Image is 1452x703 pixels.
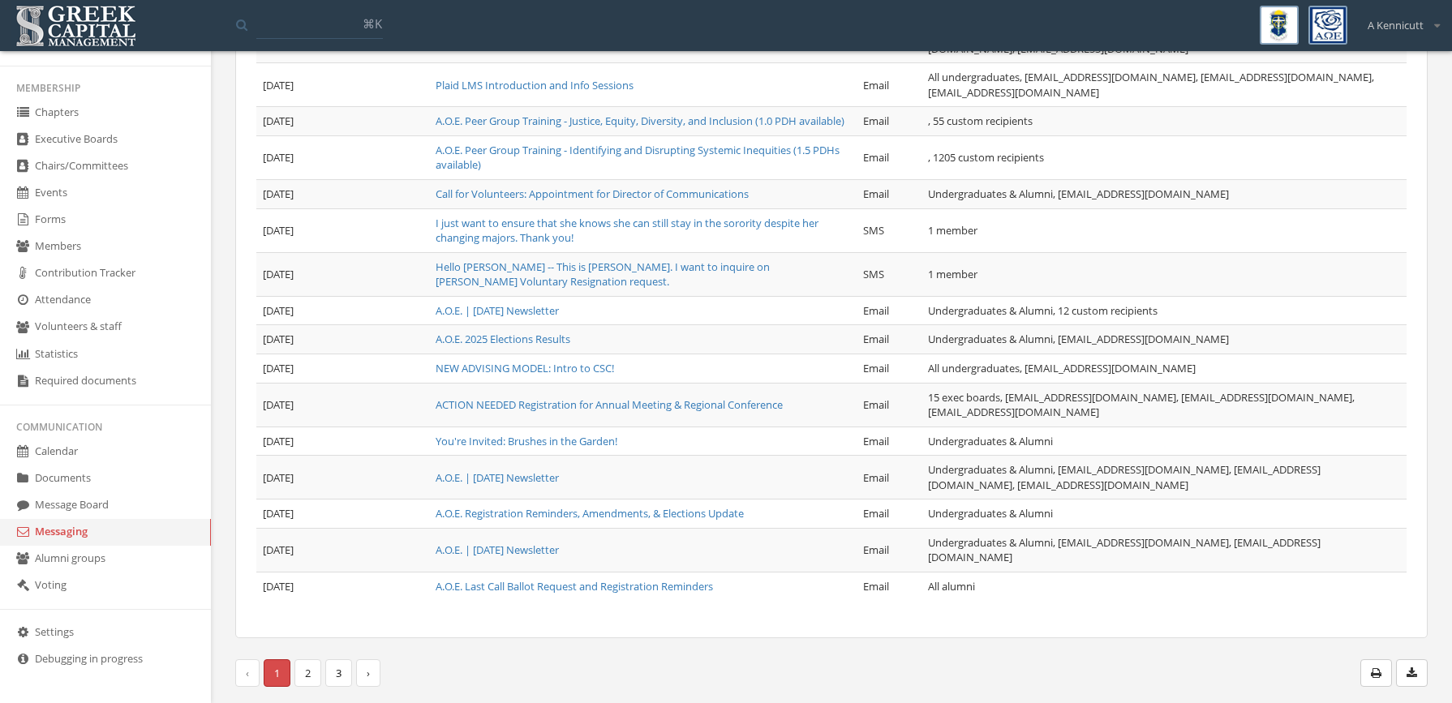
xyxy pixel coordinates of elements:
[436,303,559,318] a: A.O.E. | [DATE] Newsletter
[436,332,570,346] a: A.O.E. 2025 Elections Results
[921,528,1407,572] td: Undergraduates & Alumni, [EMAIL_ADDRESS][DOMAIN_NAME], [EMAIL_ADDRESS][DOMAIN_NAME]
[857,427,921,456] td: Email
[857,354,921,383] td: Email
[921,427,1407,456] td: Undergraduates & Alumni
[857,325,921,354] td: Email
[357,659,380,688] li: Next
[256,296,429,325] td: [DATE]
[921,208,1407,252] td: 1 member
[921,252,1407,296] td: 1 member
[857,296,921,325] td: Email
[256,208,429,252] td: [DATE]
[921,180,1407,209] td: Undergraduates & Alumni, [EMAIL_ADDRESS][DOMAIN_NAME]
[264,659,290,688] span: 1
[256,499,429,529] td: [DATE]
[921,135,1407,179] td: , 1205 custom recipients
[921,499,1407,529] td: Undergraduates & Alumni
[436,397,783,412] a: ACTION NEEDED Registration for Annual Meeting & Regional Conference
[1357,6,1440,33] div: A Kennicutt
[436,143,840,173] a: A.O.E. Peer Group Training - Identifying and Disrupting Systemic Inequities (1.5 PDHs available)
[256,252,429,296] td: [DATE]
[256,427,429,456] td: [DATE]
[363,15,382,32] span: ⌘K
[356,659,380,688] a: ›
[921,354,1407,383] td: All undergraduates, [EMAIL_ADDRESS][DOMAIN_NAME]
[857,208,921,252] td: SMS
[256,135,429,179] td: [DATE]
[256,63,429,107] td: [DATE]
[256,456,429,499] td: [DATE]
[921,383,1407,427] td: 15 exec boards, [EMAIL_ADDRESS][DOMAIN_NAME], [EMAIL_ADDRESS][DOMAIN_NAME], [EMAIL_ADDRESS][DOMAI...
[436,579,713,594] a: A.O.E. Last Call Ballot Request and Registration Reminders
[256,354,429,383] td: [DATE]
[857,456,921,499] td: Email
[921,63,1407,107] td: All undergraduates, [EMAIL_ADDRESS][DOMAIN_NAME], [EMAIL_ADDRESS][DOMAIN_NAME], [EMAIL_ADDRESS][D...
[857,63,921,107] td: Email
[921,107,1407,136] td: , 55 custom recipients
[436,542,559,557] a: A.O.E. | [DATE] Newsletter
[857,572,921,601] td: Email
[235,659,260,688] span: ‹
[436,186,749,201] a: Call for Volunteers: Appointment for Director of Communications
[857,135,921,179] td: Email
[857,383,921,427] td: Email
[857,252,921,296] td: SMS
[921,325,1407,354] td: Undergraduates & Alumni, [EMAIL_ADDRESS][DOMAIN_NAME]
[235,659,260,688] li: Prev
[436,434,617,448] a: You're Invited: Brushes in the Garden!
[256,107,429,136] td: [DATE]
[256,325,429,354] td: [DATE]
[256,572,429,601] td: [DATE]
[857,499,921,529] td: Email
[436,361,614,375] a: NEW ADVISING MODEL: Intro to CSC!
[436,78,634,92] a: Plaid LMS Introduction and Info Sessions
[436,216,818,246] a: I just want to ensure that she knows she can still stay in the sorority despite her changing majo...
[325,659,352,688] a: 3
[436,506,744,521] a: A.O.E. Registration Reminders, Amendments, & Elections Update
[256,528,429,572] td: [DATE]
[921,572,1407,601] td: All alumni
[857,180,921,209] td: Email
[436,114,844,128] a: A.O.E. Peer Group Training - Justice, Equity, Diversity, and Inclusion (1.0 PDH available)
[436,259,770,289] a: Hello [PERSON_NAME] -- This is [PERSON_NAME]. I want to inquire on [PERSON_NAME] Voluntary Resign...
[857,528,921,572] td: Email
[294,659,321,688] a: 2
[256,180,429,209] td: [DATE]
[857,107,921,136] td: Email
[921,456,1407,499] td: Undergraduates & Alumni, [EMAIL_ADDRESS][DOMAIN_NAME], [EMAIL_ADDRESS][DOMAIN_NAME], [EMAIL_ADDRE...
[436,470,559,485] a: A.O.E. | [DATE] Newsletter
[921,296,1407,325] td: Undergraduates & Alumni, 12 custom recipients
[256,383,429,427] td: [DATE]
[1368,18,1424,33] span: A Kennicutt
